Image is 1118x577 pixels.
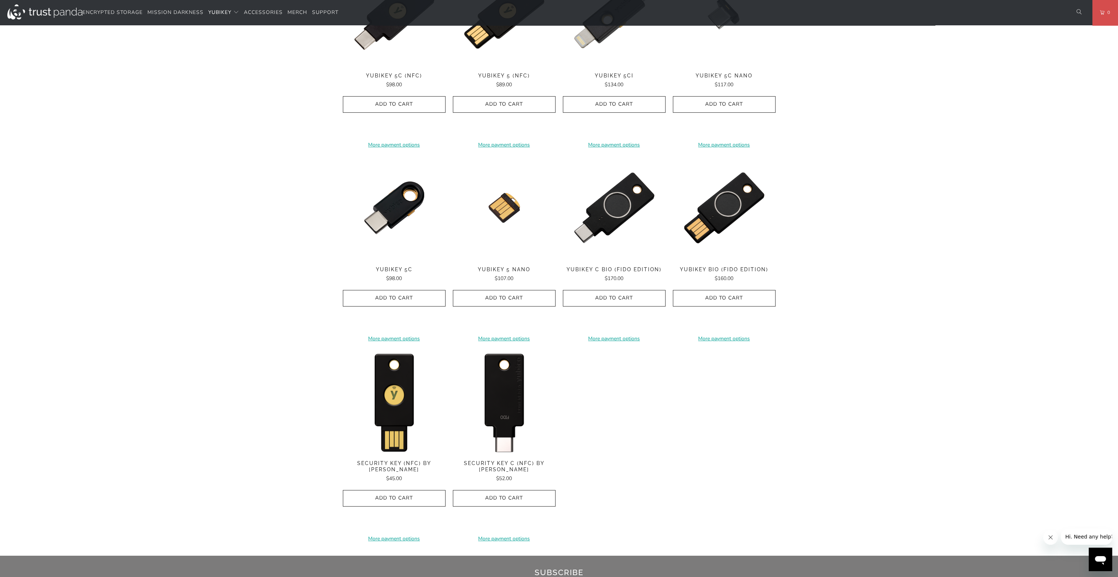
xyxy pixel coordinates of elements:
[461,495,548,501] span: Add to Cart
[571,295,658,301] span: Add to Cart
[343,350,446,453] img: Security Key (NFC) by Yubico - Trust Panda
[563,96,666,113] button: Add to Cart
[563,73,666,89] a: YubiKey 5Ci $134.00
[343,73,446,79] span: YubiKey 5C (NFC)
[453,156,556,259] a: YubiKey 5 Nano - Trust Panda YubiKey 5 Nano - Trust Panda
[495,275,513,282] span: $107.00
[343,141,446,149] a: More payment options
[453,335,556,343] a: More payment options
[673,335,776,343] a: More payment options
[208,4,239,21] summary: YubiKey
[563,141,666,149] a: More payment options
[673,73,776,89] a: YubiKey 5C Nano $117.00
[681,101,768,108] span: Add to Cart
[312,9,338,16] span: Support
[343,350,446,453] a: Security Key (NFC) by Yubico - Trust Panda Security Key (NFC) by Yubico - Trust Panda
[715,81,733,88] span: $117.00
[453,350,556,453] a: Security Key C (NFC) by Yubico - Trust Panda Security Key C (NFC) by Yubico - Trust Panda
[4,5,53,11] span: Hi. Need any help?
[563,335,666,343] a: More payment options
[453,350,556,453] img: Security Key C (NFC) by Yubico - Trust Panda
[244,4,283,21] a: Accessories
[563,290,666,306] button: Add to Cart
[343,266,446,283] a: YubiKey 5C $98.00
[351,101,438,108] span: Add to Cart
[453,96,556,113] button: Add to Cart
[563,266,666,283] a: YubiKey C Bio (FIDO Edition) $170.00
[83,9,143,16] span: Encrypted Storage
[1104,8,1110,17] span: 0
[386,81,402,88] span: $98.00
[287,4,307,21] a: Merch
[496,475,512,482] span: $52.00
[673,266,776,273] span: YubiKey Bio (FIDO Edition)
[673,290,776,306] button: Add to Cart
[386,275,402,282] span: $98.00
[715,275,733,282] span: $160.00
[681,295,768,301] span: Add to Cart
[343,460,446,473] span: Security Key (NFC) by [PERSON_NAME]
[673,266,776,283] a: YubiKey Bio (FIDO Edition) $160.00
[351,495,438,501] span: Add to Cart
[351,295,438,301] span: Add to Cart
[312,4,338,21] a: Support
[1043,530,1058,545] iframe: Close message
[563,156,666,259] a: YubiKey C Bio (FIDO Edition) - Trust Panda YubiKey C Bio (FIDO Edition) - Trust Panda
[1089,548,1112,571] iframe: Button to launch messaging window
[461,101,548,108] span: Add to Cart
[83,4,338,21] nav: Translation missing: en.navigation.header.main_nav
[453,535,556,543] a: More payment options
[147,4,204,21] a: Mission Darkness
[343,290,446,306] button: Add to Cart
[287,9,307,16] span: Merch
[673,156,776,259] a: YubiKey Bio (FIDO Edition) - Trust Panda YubiKey Bio (FIDO Edition) - Trust Panda
[343,96,446,113] button: Add to Cart
[453,290,556,306] button: Add to Cart
[343,156,446,259] a: YubiKey 5C - Trust Panda YubiKey 5C - Trust Panda
[1061,529,1112,545] iframe: Message from company
[453,266,556,283] a: YubiKey 5 Nano $107.00
[673,96,776,113] button: Add to Cart
[343,73,446,89] a: YubiKey 5C (NFC) $98.00
[244,9,283,16] span: Accessories
[605,81,623,88] span: $134.00
[343,460,446,483] a: Security Key (NFC) by [PERSON_NAME] $45.00
[453,156,556,259] img: YubiKey 5 Nano - Trust Panda
[7,4,83,19] img: Trust Panda Australia
[147,9,204,16] span: Mission Darkness
[453,490,556,507] button: Add to Cart
[208,9,231,16] span: YubiKey
[453,73,556,89] a: YubiKey 5 (NFC) $89.00
[83,4,143,21] a: Encrypted Storage
[461,295,548,301] span: Add to Cart
[563,156,666,259] img: YubiKey C Bio (FIDO Edition) - Trust Panda
[343,490,446,507] button: Add to Cart
[673,73,776,79] span: YubiKey 5C Nano
[563,73,666,79] span: YubiKey 5Ci
[673,156,776,259] img: YubiKey Bio (FIDO Edition) - Trust Panda
[343,156,446,259] img: YubiKey 5C - Trust Panda
[453,266,556,273] span: YubiKey 5 Nano
[571,101,658,108] span: Add to Cart
[453,460,556,473] span: Security Key C (NFC) by [PERSON_NAME]
[453,460,556,483] a: Security Key C (NFC) by [PERSON_NAME] $52.00
[453,73,556,79] span: YubiKey 5 (NFC)
[343,535,446,543] a: More payment options
[453,141,556,149] a: More payment options
[673,141,776,149] a: More payment options
[386,475,402,482] span: $45.00
[563,266,666,273] span: YubiKey C Bio (FIDO Edition)
[605,275,623,282] span: $170.00
[496,81,512,88] span: $89.00
[343,335,446,343] a: More payment options
[343,266,446,273] span: YubiKey 5C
